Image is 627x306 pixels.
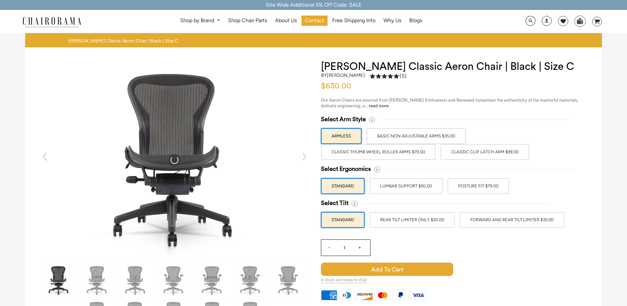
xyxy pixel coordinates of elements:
[75,61,274,259] img: Herman Miller Classic Aeron Chair | Black | Size C - chairorama
[157,264,190,297] img: Herman Miller Classic Aeron Chair | Black | Size C - chairorama
[272,16,300,26] a: About Us
[370,212,455,228] label: REAR TILT LIMITER ONLY $20.00
[332,17,375,24] span: Free Shipping Info
[321,199,348,207] span: Select Tilt
[113,16,489,28] nav: DesktopNavigation
[321,116,366,123] span: Select Arm Style
[321,263,508,276] button: Add to Cart
[321,278,367,283] span: In stock and ready to ship!
[400,73,407,80] span: (5)
[234,264,267,297] img: Herman Miller Classic Aeron Chair | Black | Size C - chairorama
[321,263,453,276] span: Add to Cart
[225,16,270,26] a: Shop Chair Parts
[301,16,328,26] a: Contact
[329,16,379,26] a: Free Shipping Info
[448,178,509,194] label: POSTURE FIT $79.00
[75,156,274,163] a: Herman Miller Classic Aeron Chair | Black | Size C - chairorama
[352,240,368,256] input: +
[19,16,85,27] img: chairorama
[68,38,180,44] nav: breadcrumbs
[380,16,405,26] a: Why Us
[321,98,479,102] span: Our Aeron Chairs are sourced from [PERSON_NAME] Enthusiasts and Renewed to
[228,17,267,24] span: Shop Chair Parts
[406,16,425,26] a: Blogs
[275,17,297,24] span: About Us
[81,264,114,297] img: Herman Miller Classic Aeron Chair | Black | Size C - chairorama
[68,38,178,44] span: [PERSON_NAME] Classic Aeron Chair | Black | Size C
[370,73,407,81] a: 5.0 rating (5 votes)
[370,73,407,79] div: 5.0 rating (5 votes)
[321,240,337,256] input: -
[383,17,401,24] span: Why Us
[321,178,365,194] label: STANDARD
[460,212,564,228] label: FORWARD AND REAR TILT LIMITER $35.00
[367,128,466,144] label: BASIC NON ADJUSTABLE ARMS $35.00
[272,264,305,297] img: Herman Miller Classic Aeron Chair | Black | Size C - chairorama
[441,144,529,160] label: Classic Clip Latch Arm $99.00
[42,264,75,297] img: Herman Miller Classic Aeron Chair | Black | Size C - chairorama
[409,17,422,24] span: Blogs
[321,82,351,90] span: $630.00
[177,16,223,26] a: Shop by Brand
[321,144,436,160] label: Classic Thumb Wheel Roller Arms $79.00
[369,104,389,108] a: read more
[305,17,324,24] span: Contact
[321,128,362,144] label: ARMLESS
[321,73,365,78] h2: by
[196,264,229,297] img: Herman Miller Classic Aeron Chair | Black | Size C - chairorama
[327,72,365,78] a: [PERSON_NAME]
[321,165,371,173] span: Select Ergonomics
[575,16,585,26] img: WhatsApp_Image_2024-07-12_at_16.23.01.webp
[370,178,443,194] label: LUMBAR SUPPORT $50.00
[321,61,589,73] h1: [PERSON_NAME] Classic Aeron Chair | Black | Size C
[119,264,152,297] img: Herman Miller Classic Aeron Chair | Black | Size C - chairorama
[321,212,365,228] label: STANDARD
